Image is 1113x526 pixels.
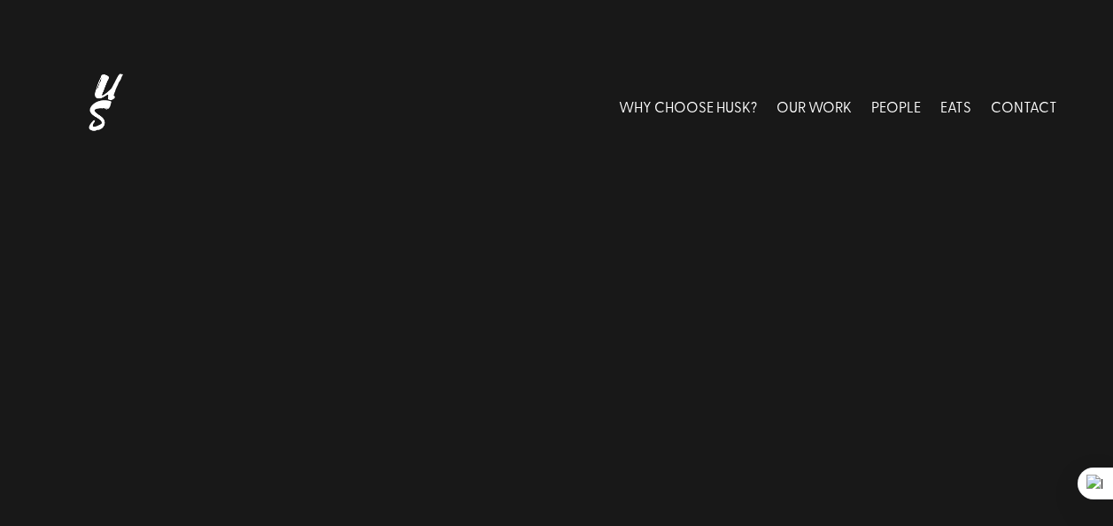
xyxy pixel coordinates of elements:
a: EATS [940,66,971,145]
img: Husk logo [56,66,153,145]
a: WHY CHOOSE HUSK? [619,66,757,145]
a: OUR WORK [777,66,852,145]
a: CONTACT [991,66,1057,145]
a: PEOPLE [871,66,921,145]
